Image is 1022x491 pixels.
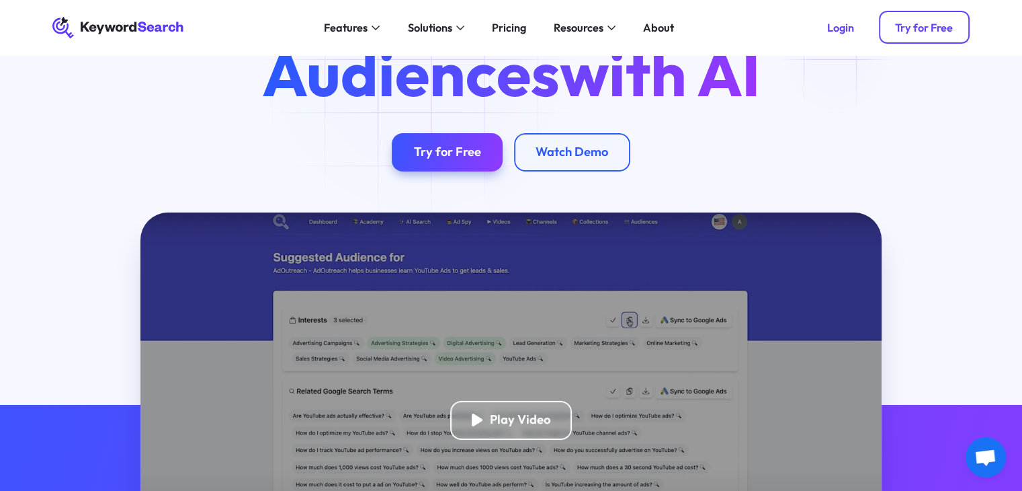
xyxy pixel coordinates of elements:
a: Try for Free [879,11,970,44]
a: About [634,17,682,39]
div: Login [827,21,854,34]
div: Try for Free [895,21,953,34]
div: Solutions [407,20,452,36]
a: Login [810,11,870,44]
div: Pricing [492,20,526,36]
a: Open chat [966,437,1006,478]
div: Watch Demo [536,145,608,160]
div: Play Video [490,412,550,428]
a: Pricing [483,17,534,39]
div: Try for Free [414,145,481,160]
div: Resources [553,20,603,36]
div: About [643,20,674,36]
a: Try for Free [392,133,503,172]
span: with AI [560,33,761,112]
div: Features [324,20,368,36]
